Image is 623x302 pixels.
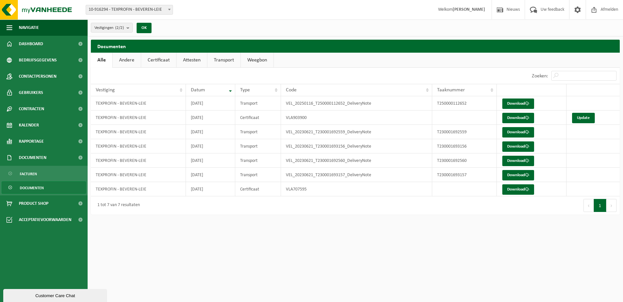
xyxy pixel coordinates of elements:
[281,96,433,111] td: VEL_20250116_T250000112652_DeliveryNote
[19,117,39,133] span: Kalender
[235,96,281,111] td: Transport
[572,113,595,123] a: Update
[186,96,235,111] td: [DATE]
[235,182,281,196] td: Certificaat
[91,139,186,153] td: TEXPROFIN - BEVEREN-LEIE
[432,96,497,111] td: T250000112652
[437,87,465,93] span: Taaknummer
[281,125,433,139] td: VEL_20230621_T230001692559_DeliveryNote
[19,195,48,212] span: Product Shop
[20,182,44,194] span: Documenten
[91,168,186,182] td: TEXPROFIN - BEVEREN-LEIE
[91,53,112,68] a: Alle
[19,36,43,52] span: Dashboard
[91,40,620,52] h2: Documenten
[432,125,497,139] td: T230001692559
[186,125,235,139] td: [DATE]
[502,170,534,180] a: Download
[19,68,56,85] span: Contactpersonen
[191,87,205,93] span: Datum
[286,87,297,93] span: Code
[91,182,186,196] td: TEXPROFIN - BEVEREN-LEIE
[19,150,46,166] span: Documenten
[502,113,534,123] a: Download
[186,139,235,153] td: [DATE]
[240,87,250,93] span: Type
[532,73,548,79] label: Zoeken:
[115,26,124,30] count: (2/2)
[2,181,86,194] a: Documenten
[19,133,44,150] span: Rapportage
[235,111,281,125] td: Certificaat
[281,111,433,125] td: VLA903900
[281,168,433,182] td: VEL_20230621_T230001693157_DeliveryNote
[502,156,534,166] a: Download
[453,7,485,12] strong: [PERSON_NAME]
[19,20,39,36] span: Navigatie
[3,288,108,302] iframe: chat widget
[502,98,534,109] a: Download
[91,111,186,125] td: TEXPROFIN - BEVEREN-LEIE
[113,53,141,68] a: Andere
[141,53,176,68] a: Certificaat
[281,139,433,153] td: VEL_20230621_T230001693156_DeliveryNote
[235,153,281,168] td: Transport
[432,139,497,153] td: T230001693156
[177,53,207,68] a: Attesten
[241,53,274,68] a: Weegbon
[186,111,235,125] td: [DATE]
[20,168,37,180] span: Facturen
[186,168,235,182] td: [DATE]
[281,153,433,168] td: VEL_20230621_T230001692560_DeliveryNote
[19,85,43,101] span: Gebruikers
[19,101,44,117] span: Contracten
[91,153,186,168] td: TEXPROFIN - BEVEREN-LEIE
[94,23,124,33] span: Vestigingen
[186,153,235,168] td: [DATE]
[235,168,281,182] td: Transport
[432,168,497,182] td: T230001693157
[91,23,133,33] button: Vestigingen(2/2)
[207,53,240,68] a: Transport
[583,199,594,212] button: Previous
[96,87,115,93] span: Vestiging
[186,182,235,196] td: [DATE]
[594,199,606,212] button: 1
[94,200,140,211] div: 1 tot 7 van 7 resultaten
[91,96,186,111] td: TEXPROFIN - BEVEREN-LEIE
[137,23,152,33] button: OK
[19,52,57,68] span: Bedrijfsgegevens
[432,153,497,168] td: T230001692560
[281,182,433,196] td: VLA707595
[86,5,173,15] span: 10-916294 - TEXPROFIN - BEVEREN-LEIE
[2,167,86,180] a: Facturen
[502,141,534,152] a: Download
[606,199,617,212] button: Next
[86,5,173,14] span: 10-916294 - TEXPROFIN - BEVEREN-LEIE
[502,184,534,195] a: Download
[91,125,186,139] td: TEXPROFIN - BEVEREN-LEIE
[502,127,534,138] a: Download
[235,139,281,153] td: Transport
[235,125,281,139] td: Transport
[19,212,71,228] span: Acceptatievoorwaarden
